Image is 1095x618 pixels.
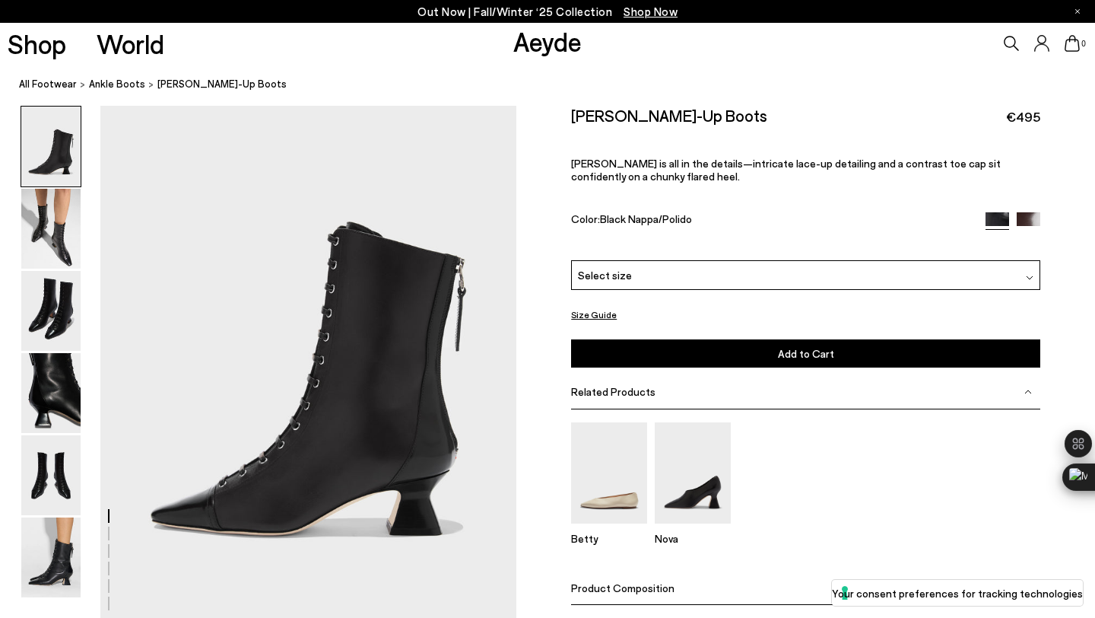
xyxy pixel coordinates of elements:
a: ankle boots [89,76,145,92]
img: svg%3E [1024,388,1032,396]
span: Product Composition [571,581,674,594]
img: Betty Square-Toe Ballet Flats [571,422,647,524]
img: Gwen Lace-Up Boots - Image 1 [21,107,81,186]
img: Gwen Lace-Up Boots - Image 6 [21,518,81,597]
span: Add to Cart [778,347,834,360]
img: Nova Regal Pumps [655,422,731,524]
span: Black Nappa/Polido [600,212,692,225]
img: Gwen Lace-Up Boots - Image 4 [21,353,81,433]
span: [PERSON_NAME]-Up Boots [157,76,287,92]
span: Select size [578,267,632,283]
a: 0 [1065,35,1080,52]
img: Gwen Lace-Up Boots - Image 2 [21,189,81,269]
p: Betty [571,533,647,546]
label: Your consent preferences for tracking technologies [832,585,1083,601]
div: Color: [571,212,970,230]
a: Shop [8,30,66,57]
a: Nova Regal Pumps Nova [655,514,731,546]
span: 0 [1080,40,1087,48]
a: World [97,30,164,57]
a: Aeyde [513,25,582,57]
button: Size Guide [571,305,617,324]
img: Gwen Lace-Up Boots - Image 5 [21,435,81,515]
a: All Footwear [19,76,77,92]
span: ankle boots [89,78,145,90]
a: Betty Square-Toe Ballet Flats Betty [571,514,647,546]
p: Out Now | Fall/Winter ‘25 Collection [417,2,678,21]
span: €495 [1006,107,1040,126]
img: Gwen Lace-Up Boots - Image 3 [21,271,81,351]
p: Nova [655,533,731,546]
button: Add to Cart [571,339,1040,368]
p: [PERSON_NAME] is all in the details—intricate lace-up detailing and a contrast toe cap sit confid... [571,157,1040,183]
h2: [PERSON_NAME]-Up Boots [571,106,767,125]
span: Related Products [571,385,655,398]
button: Your consent preferences for tracking technologies [832,580,1083,606]
span: Navigate to /collections/new-in [624,5,678,18]
img: svg%3E [1026,275,1033,282]
nav: breadcrumb [19,64,1095,106]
